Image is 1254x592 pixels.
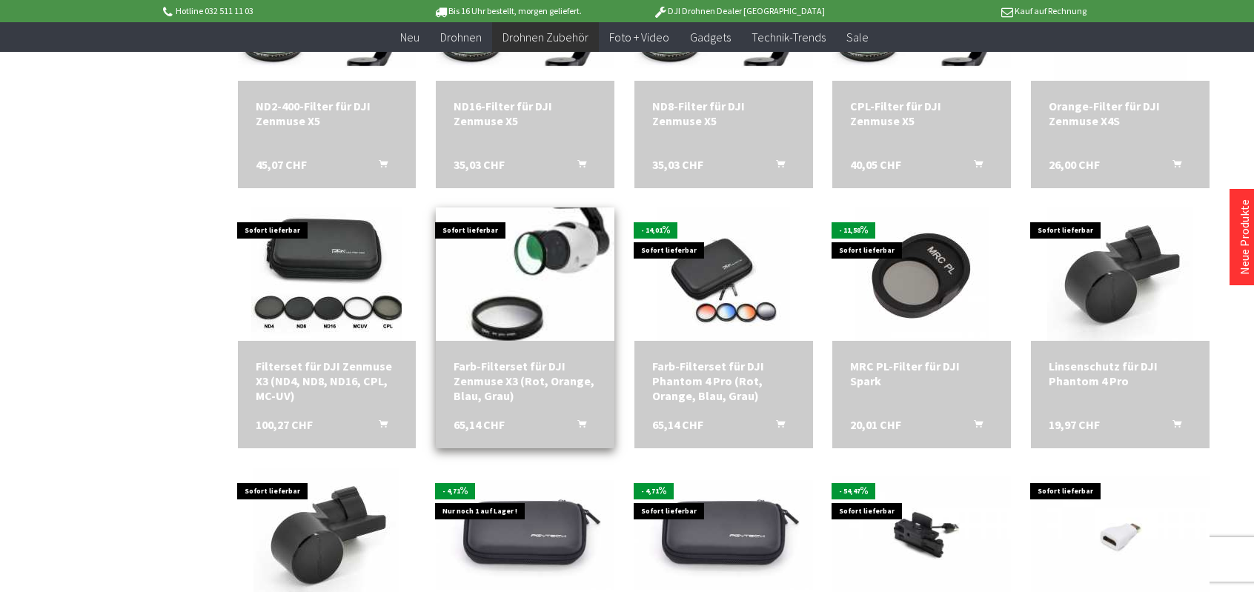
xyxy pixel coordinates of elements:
button: In den Warenkorb [1155,157,1190,176]
span: 35,03 CHF [454,157,505,172]
div: ND2-400-Filter für DJI Zenmuse X5 [256,99,399,128]
a: ND8-Filter für DJI Zenmuse X5 35,03 CHF In den Warenkorb [652,99,795,128]
a: ND16-Filter für DJI Zenmuse X5 35,03 CHF In den Warenkorb [454,99,597,128]
img: Linsenschutz für DJI Phantom 4 Pro [1047,207,1193,341]
p: DJI Drohnen Dealer [GEOGRAPHIC_DATA] [623,2,855,20]
p: Kauf auf Rechnung [855,2,1086,20]
div: MRC PL-Filter für DJI Spark [850,359,993,388]
button: In den Warenkorb [956,417,992,436]
button: In den Warenkorb [758,417,794,436]
a: Neue Produkte [1237,199,1252,275]
a: Drohnen Zubehör [492,22,599,53]
div: CPL-Filter für DJI Zenmuse X5 [850,99,993,128]
span: 26,00 CHF [1049,157,1100,172]
button: In den Warenkorb [560,417,595,436]
a: CPL-Filter für DJI Zenmuse X5 40,05 CHF In den Warenkorb [850,99,993,128]
img: Aufbewahrungstasche für DJI Phantom 4 Pro Filter [634,480,813,589]
a: Farb-Filterset für DJI Zenmuse X3 (Rot, Orange, Blau, Grau) 65,14 CHF In den Warenkorb [454,359,597,403]
button: In den Warenkorb [758,157,794,176]
img: Filterset für DJI Zenmuse X3 (ND4, ND8, ND16, CPL, MC-UV) [251,207,402,341]
span: 65,14 CHF [652,417,703,432]
a: Linsenschutz für DJI Phantom 4 Pro 19,97 CHF In den Warenkorb [1049,359,1192,388]
img: Farb-Filterset für DJI Zenmuse X3 (Rot, Orange, Blau, Grau) [432,181,619,367]
div: Filterset für DJI Zenmuse X3 (ND4, ND8, ND16, CPL, MC-UV) [256,359,399,403]
button: In den Warenkorb [560,157,595,176]
a: Farb-Filterset für DJI Phantom 4 Pro (Rot, Orange, Blau, Grau) 65,14 CHF In den Warenkorb [652,359,795,403]
a: Technik-Trends [741,22,836,53]
div: Farb-Filterset für DJI Phantom 4 Pro (Rot, Orange, Blau, Grau) [652,359,795,403]
div: Orange-Filter für DJI Zenmuse X4S [1049,99,1192,128]
button: In den Warenkorb [956,157,992,176]
span: 45,07 CHF [256,157,307,172]
span: Drohnen [440,30,482,44]
p: Bis 16 Uhr bestellt, morgen geliefert. [391,2,623,20]
span: 20,01 CHF [850,417,901,432]
img: Aufbewahrungstasche für DJI Phantom 3 und 4 Filter [436,480,614,589]
span: 100,27 CHF [256,417,313,432]
span: 40,05 CHF [850,157,901,172]
span: Sale [846,30,869,44]
button: In den Warenkorb [361,417,397,436]
a: Gadgets [680,22,741,53]
a: Drohnen [430,22,492,53]
span: Technik-Trends [752,30,826,44]
img: MRC PL-Filter für DJI Spark [855,207,989,341]
button: In den Warenkorb [1155,417,1190,436]
div: ND8-Filter für DJI Zenmuse X5 [652,99,795,128]
span: Foto + Video [609,30,669,44]
p: Hotline 032 511 11 03 [160,2,391,20]
a: Filterset für DJI Zenmuse X3 (ND4, ND8, ND16, CPL, MC-UV) 100,27 CHF In den Warenkorb [256,359,399,403]
span: 35,03 CHF [652,157,703,172]
a: MRC PL-Filter für DJI Spark 20,01 CHF In den Warenkorb [850,359,993,388]
img: Farb-Filterset für DJI Phantom 4 Pro (Rot, Orange, Blau, Grau) [657,207,790,341]
button: In den Warenkorb [361,157,397,176]
span: Drohnen Zubehör [502,30,588,44]
span: 65,14 CHF [454,417,505,432]
span: 19,97 CHF [1049,417,1100,432]
a: Orange-Filter für DJI Zenmuse X4S 26,00 CHF In den Warenkorb [1049,99,1192,128]
a: Sale [836,22,879,53]
a: Neu [390,22,430,53]
a: ND2-400-Filter für DJI Zenmuse X5 45,07 CHF In den Warenkorb [256,99,399,128]
span: Neu [400,30,419,44]
div: ND16-Filter für DJI Zenmuse X5 [454,99,597,128]
span: Gadgets [690,30,731,44]
div: Farb-Filterset für DJI Zenmuse X3 (Rot, Orange, Blau, Grau) [454,359,597,403]
a: Foto + Video [599,22,680,53]
div: Linsenschutz für DJI Phantom 4 Pro [1049,359,1192,388]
